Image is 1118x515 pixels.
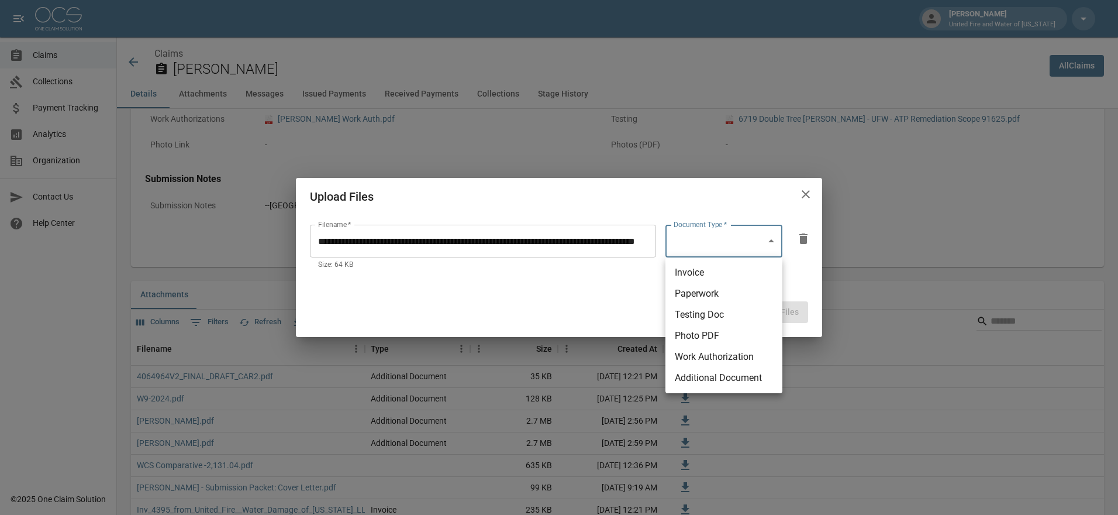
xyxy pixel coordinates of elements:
[665,304,782,325] li: Testing Doc
[665,325,782,346] li: Photo PDF
[665,346,782,368] li: Work Authorization
[665,262,782,283] li: Invoice
[665,368,782,389] li: Additional Document
[665,283,782,304] li: Paperwork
